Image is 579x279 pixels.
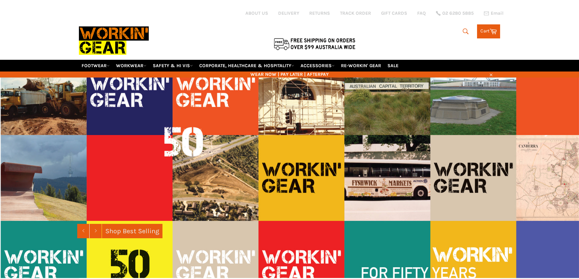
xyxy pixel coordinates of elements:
[79,60,112,72] a: FOOTWEAR
[385,60,401,72] a: SALE
[273,37,356,51] img: Flat $9.95 shipping Australia wide
[113,60,149,72] a: WORKWEAR
[102,224,162,238] a: Shop Best Selling
[338,60,384,72] a: RE-WORKIN' GEAR
[298,60,337,72] a: ACCESSORIES
[309,10,330,16] a: RETURNS
[197,60,297,72] a: CORPORATE, HEALTHCARE & HOSPITALITY
[79,71,500,78] span: WEAR NOW | PAY LATER | AFTERPAY
[484,11,503,16] a: Email
[340,10,371,16] a: TRACK ORDER
[436,11,474,16] a: 02 6280 5885
[245,10,268,16] a: ABOUT US
[79,22,149,59] img: Workin Gear leaders in Workwear, Safety Boots, PPE, Uniforms. Australia's No.1 in Workwear
[381,10,407,16] a: GIFT CARDS
[150,60,196,72] a: SAFETY & HI VIS
[491,11,503,16] span: Email
[477,24,500,38] a: Cart
[417,10,426,16] a: FAQ
[442,11,474,16] span: 02 6280 5885
[278,10,299,16] a: DELIVERY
